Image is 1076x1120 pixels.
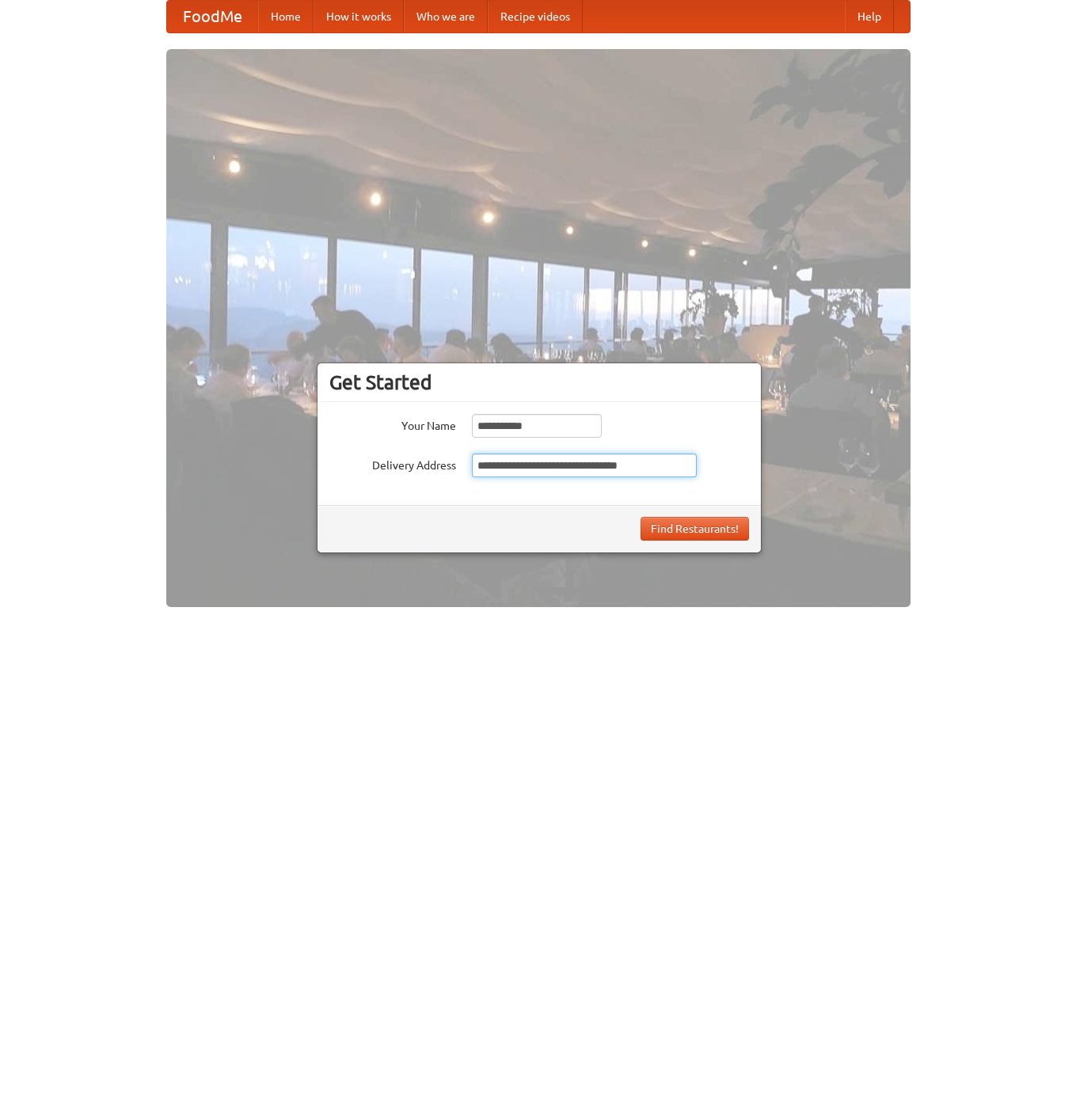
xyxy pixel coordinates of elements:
a: Recipe videos [488,1,583,32]
a: FoodMe [167,1,258,32]
a: Home [258,1,314,32]
h3: Get Started [329,370,749,394]
a: Who we are [404,1,488,32]
label: Your Name [329,414,456,434]
label: Delivery Address [329,454,456,473]
a: How it works [314,1,404,32]
a: Help [845,1,894,32]
button: Find Restaurants! [641,517,749,541]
